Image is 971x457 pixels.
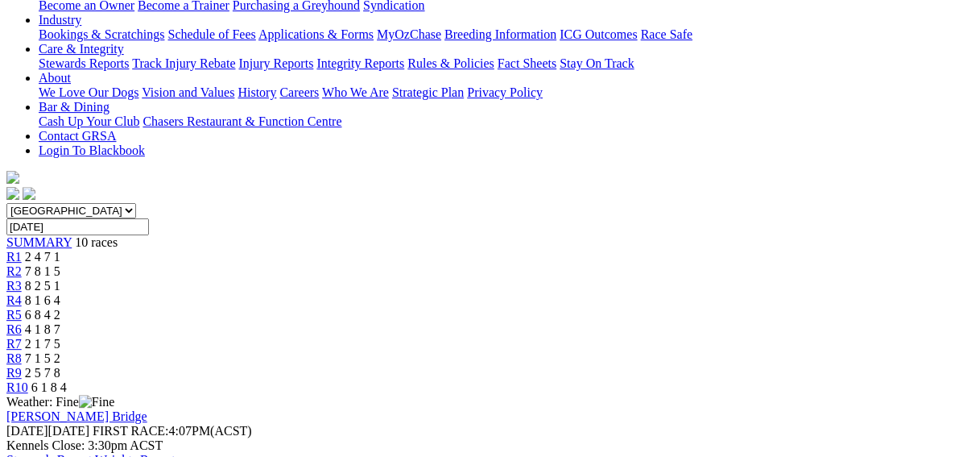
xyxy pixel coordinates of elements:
[6,337,22,351] a: R7
[39,143,145,157] a: Login To Blackbook
[39,114,965,129] div: Bar & Dining
[6,293,22,307] a: R4
[25,337,60,351] span: 2 1 7 5
[6,395,114,409] span: Weather: Fine
[31,380,67,394] span: 6 1 8 4
[279,85,319,99] a: Careers
[132,56,235,70] a: Track Injury Rebate
[142,85,234,99] a: Vision and Values
[392,85,464,99] a: Strategic Plan
[6,187,19,200] img: facebook.svg
[25,366,60,380] span: 2 5 7 8
[6,279,22,293] a: R3
[39,100,109,114] a: Bar & Dining
[640,27,692,41] a: Race Safe
[25,250,60,264] span: 2 4 7 1
[258,27,374,41] a: Applications & Forms
[143,114,341,128] a: Chasers Restaurant & Function Centre
[25,308,60,322] span: 6 8 4 2
[6,424,48,438] span: [DATE]
[39,56,129,70] a: Stewards Reports
[39,13,81,27] a: Industry
[79,395,114,409] img: Fine
[322,85,389,99] a: Who We Are
[6,409,147,423] a: [PERSON_NAME] Bridge
[25,322,60,336] span: 4 1 8 7
[238,85,276,99] a: History
[25,264,60,278] span: 7 8 1 5
[39,129,116,143] a: Contact GRSA
[93,424,168,438] span: FIRST RACE:
[25,293,60,307] span: 8 1 6 4
[6,171,19,184] img: logo-grsa-white.png
[6,366,22,380] a: R9
[39,114,139,128] a: Cash Up Your Club
[39,27,164,41] a: Bookings & Scratchings
[39,71,71,85] a: About
[39,42,124,56] a: Care & Integrity
[6,218,149,235] input: Select date
[377,27,441,41] a: MyOzChase
[93,424,252,438] span: 4:07PM(ACST)
[167,27,255,41] a: Schedule of Fees
[39,85,138,99] a: We Love Our Dogs
[6,235,72,249] a: SUMMARY
[25,279,60,293] span: 8 2 5 1
[498,56,556,70] a: Fact Sheets
[238,56,313,70] a: Injury Reports
[316,56,404,70] a: Integrity Reports
[6,424,89,438] span: [DATE]
[407,56,494,70] a: Rules & Policies
[6,322,22,336] a: R6
[6,250,22,264] a: R1
[6,308,22,322] a: R5
[39,85,965,100] div: About
[6,438,965,453] div: Kennels Close: 3:30pm ACST
[560,27,637,41] a: ICG Outcomes
[23,187,35,200] img: twitter.svg
[39,27,965,42] div: Industry
[6,351,22,365] a: R8
[75,235,118,249] span: 10 races
[560,56,634,70] a: Stay On Track
[39,56,965,71] div: Care & Integrity
[6,264,22,278] a: R2
[444,27,556,41] a: Breeding Information
[467,85,543,99] a: Privacy Policy
[25,351,60,365] span: 7 1 5 2
[6,380,28,394] a: R10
